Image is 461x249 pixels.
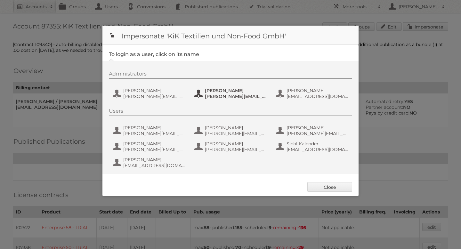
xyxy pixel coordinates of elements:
div: Administrators [109,71,352,79]
span: [PERSON_NAME] [205,125,267,131]
legend: To login as a user, click on its name [109,51,199,57]
span: [PERSON_NAME][EMAIL_ADDRESS][PERSON_NAME][DOMAIN_NAME] [123,93,185,99]
span: [PERSON_NAME][EMAIL_ADDRESS][PERSON_NAME][DOMAIN_NAME] [205,147,267,152]
span: [EMAIL_ADDRESS][DOMAIN_NAME] [287,93,349,99]
span: [PERSON_NAME] [205,141,267,147]
span: [PERSON_NAME][EMAIL_ADDRESS][DOMAIN_NAME] [123,131,185,136]
div: Users [109,108,352,116]
span: [PERSON_NAME] [123,157,185,163]
span: [PERSON_NAME][EMAIL_ADDRESS][PERSON_NAME][DOMAIN_NAME] [205,93,267,99]
button: [PERSON_NAME] [PERSON_NAME][EMAIL_ADDRESS][PERSON_NAME][DOMAIN_NAME] [275,124,351,137]
span: [PERSON_NAME][EMAIL_ADDRESS][PERSON_NAME][DOMAIN_NAME] [123,147,185,152]
span: [PERSON_NAME] [123,125,185,131]
span: [EMAIL_ADDRESS][DOMAIN_NAME] [287,147,349,152]
span: Sidal Kalender [287,141,349,147]
button: [PERSON_NAME] [EMAIL_ADDRESS][DOMAIN_NAME] [112,156,187,169]
span: [PERSON_NAME] [205,88,267,93]
span: [PERSON_NAME][EMAIL_ADDRESS][DOMAIN_NAME] [205,131,267,136]
button: [PERSON_NAME] [EMAIL_ADDRESS][DOMAIN_NAME] [275,87,351,100]
span: [PERSON_NAME] [123,88,185,93]
button: Sidal Kalender [EMAIL_ADDRESS][DOMAIN_NAME] [275,140,351,153]
button: [PERSON_NAME] [PERSON_NAME][EMAIL_ADDRESS][PERSON_NAME][DOMAIN_NAME] [112,87,187,100]
a: Close [307,182,352,192]
span: [PERSON_NAME] [123,141,185,147]
span: [EMAIL_ADDRESS][DOMAIN_NAME] [123,163,185,168]
button: [PERSON_NAME] [PERSON_NAME][EMAIL_ADDRESS][PERSON_NAME][DOMAIN_NAME] [194,140,269,153]
button: [PERSON_NAME] [PERSON_NAME][EMAIL_ADDRESS][PERSON_NAME][DOMAIN_NAME] [194,87,269,100]
button: [PERSON_NAME] [PERSON_NAME][EMAIL_ADDRESS][PERSON_NAME][DOMAIN_NAME] [112,140,187,153]
button: [PERSON_NAME] [PERSON_NAME][EMAIL_ADDRESS][DOMAIN_NAME] [112,124,187,137]
button: [PERSON_NAME] [PERSON_NAME][EMAIL_ADDRESS][DOMAIN_NAME] [194,124,269,137]
span: [PERSON_NAME][EMAIL_ADDRESS][PERSON_NAME][DOMAIN_NAME] [287,131,349,136]
span: [PERSON_NAME] [287,125,349,131]
span: [PERSON_NAME] [287,88,349,93]
h1: Impersonate 'KiK Textilien und Non-Food GmbH' [102,26,359,45]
